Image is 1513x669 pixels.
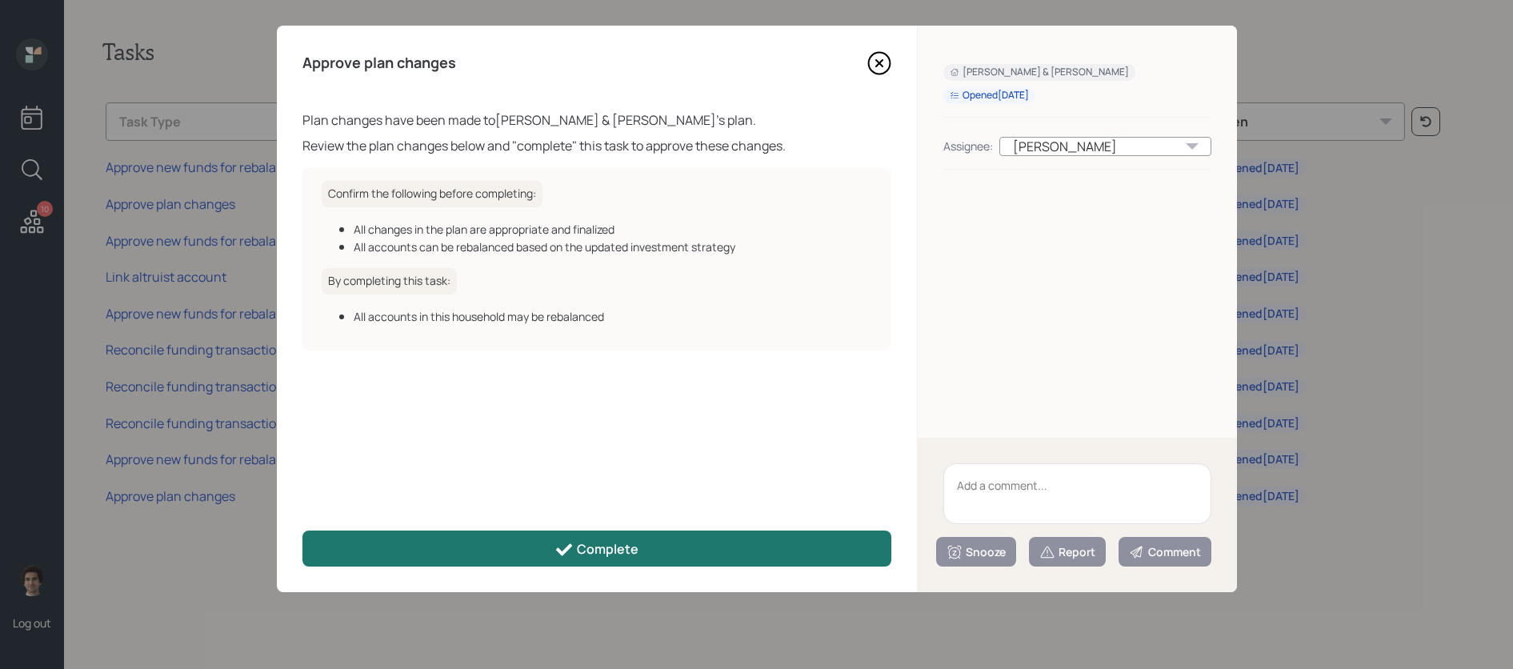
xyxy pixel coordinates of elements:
h6: By completing this task: [322,268,457,294]
div: [PERSON_NAME] [999,137,1211,156]
h4: Approve plan changes [302,54,456,72]
div: Comment [1129,544,1201,560]
button: Complete [302,531,891,567]
div: [PERSON_NAME] & [PERSON_NAME] [950,66,1129,79]
button: Comment [1119,537,1211,567]
button: Snooze [936,537,1016,567]
div: All accounts in this household may be rebalanced [354,308,872,325]
h6: Confirm the following before completing: [322,181,542,207]
div: Review the plan changes below and "complete" this task to approve these changes. [302,136,891,155]
div: Plan changes have been made to [PERSON_NAME] & [PERSON_NAME] 's plan. [302,110,891,130]
div: All changes in the plan are appropriate and finalized [354,221,872,238]
div: Report [1039,544,1095,560]
div: Snooze [947,544,1006,560]
div: Opened [DATE] [950,89,1029,102]
div: Assignee: [943,138,993,154]
div: Complete [554,540,638,559]
button: Report [1029,537,1106,567]
div: All accounts can be rebalanced based on the updated investment strategy [354,238,872,255]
